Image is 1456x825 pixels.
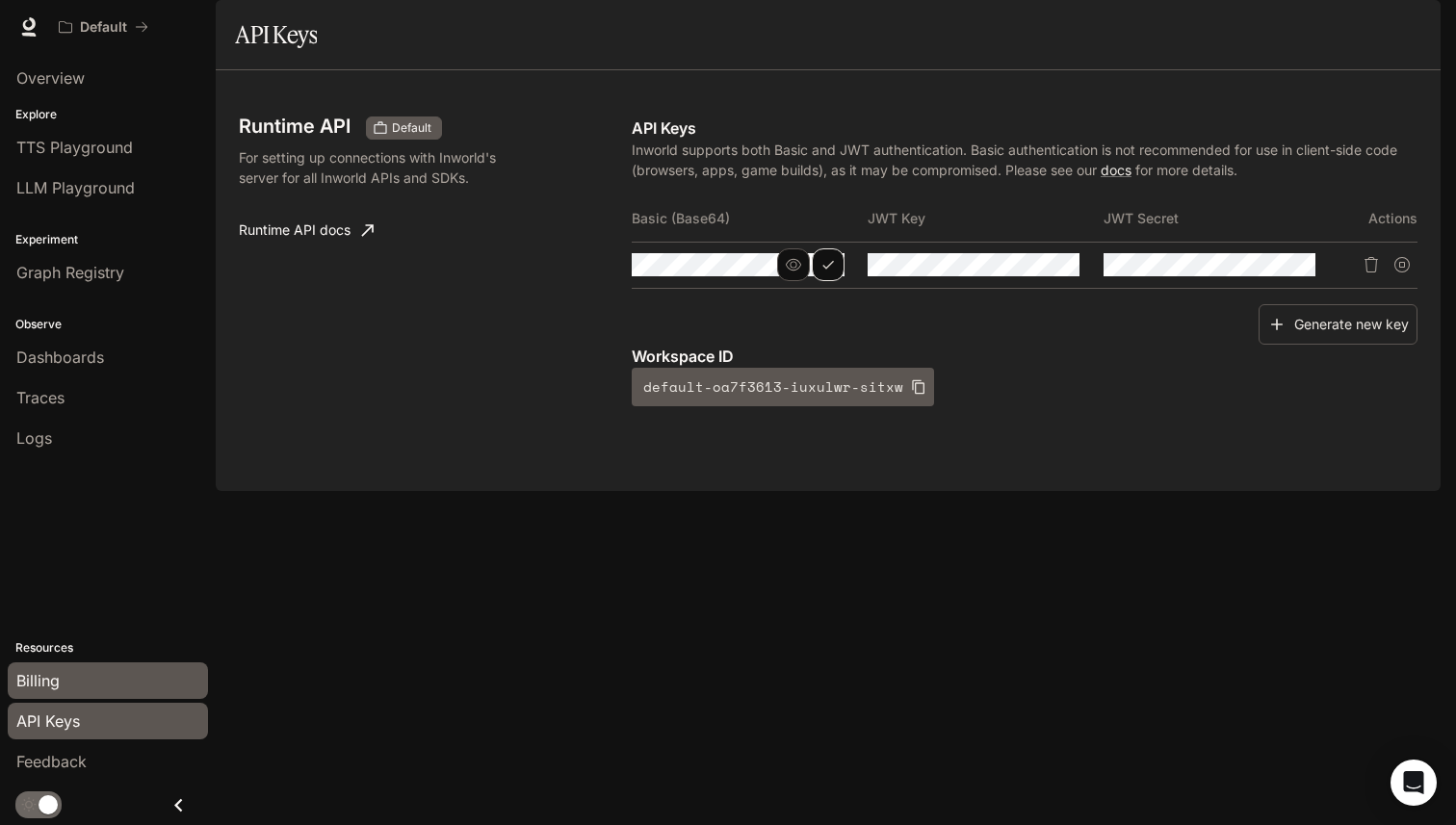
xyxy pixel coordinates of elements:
[632,195,868,242] th: Basic (Base64)
[366,116,442,140] div: These keys will apply to your current workspace only
[812,248,845,281] button: Copy Basic (Base64)
[231,211,381,249] a: Runtime API docs
[1387,249,1417,280] button: Suspend API key
[1356,249,1387,280] button: Delete API key
[1104,195,1339,242] th: JWT Secret
[868,195,1104,242] th: JWT Key
[632,116,1417,140] p: API Keys
[235,15,317,54] h1: API Keys
[632,140,1417,180] p: Inworld supports both Basic and JWT authentication. Basic authentication is not recommended for u...
[384,119,439,137] span: Default
[1339,195,1417,242] th: Actions
[239,116,351,136] h3: Runtime API
[50,8,157,46] button: All workspaces
[239,147,522,188] p: For setting up connections with Inworld's server for all Inworld APIs and SDKs.
[632,368,934,406] button: default-oa7f3613-iuxulwr-sitxw
[1101,162,1131,178] a: docs
[1259,304,1417,346] button: Generate new key
[632,345,1417,368] p: Workspace ID
[80,19,127,36] p: Default
[1391,760,1437,806] div: Open Intercom Messenger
